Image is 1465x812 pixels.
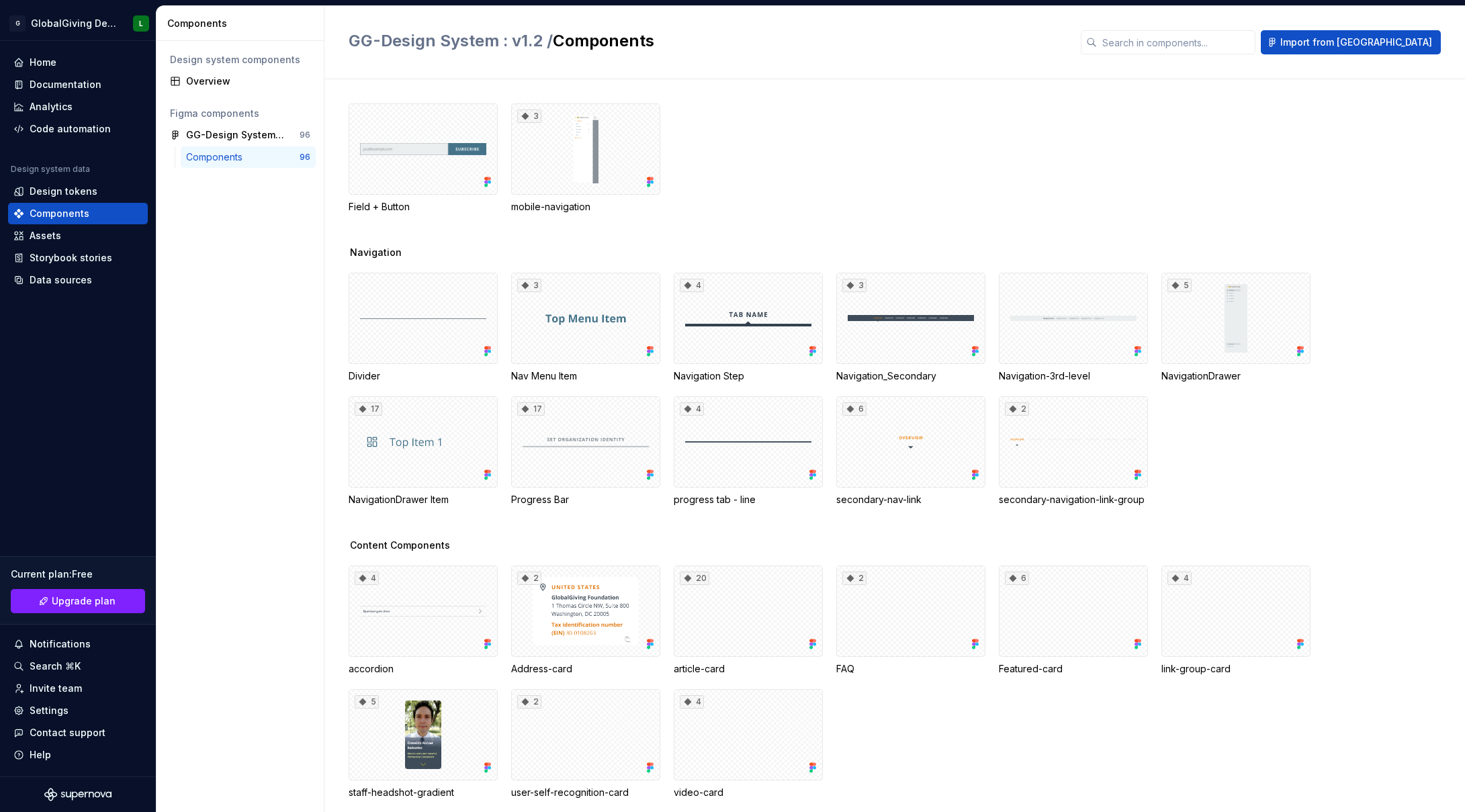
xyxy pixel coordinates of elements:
div: article-card [674,662,823,676]
a: Code automation [8,118,148,140]
div: 5staff-headshot-gradient [349,689,498,799]
div: Documentation [30,78,101,91]
input: Search in components... [1097,30,1255,54]
div: 3 [842,279,867,292]
div: Field + Button [349,200,498,214]
div: Notifications [30,637,91,651]
div: staff-headshot-gradient [349,786,498,799]
div: Divider [349,273,498,383]
a: Home [8,52,148,73]
a: Upgrade plan [11,589,145,613]
div: secondary-navigation-link-group [999,493,1148,506]
div: 5 [355,695,379,709]
button: Contact support [8,722,148,743]
div: Help [30,748,51,762]
div: Home [30,56,56,69]
div: 2 [842,572,867,585]
div: 2Address-card [511,566,660,676]
div: 2 [1005,402,1029,416]
div: 6 [842,402,867,416]
div: 4 [355,572,379,585]
a: Assets [8,225,148,246]
div: Featured-card [999,662,1148,676]
div: 3Navigation_Secondary [836,273,985,383]
div: 2FAQ [836,566,985,676]
a: Components96 [181,146,316,168]
div: Code automation [30,122,111,136]
div: Design system data [11,164,90,175]
span: GG-Design System : v1.2 / [349,31,553,50]
div: 3 [517,109,541,123]
div: 4 [1167,572,1192,585]
div: Field + Button [349,103,498,214]
div: Current plan : Free [11,568,145,581]
div: 96 [300,130,310,140]
div: 6Featured-card [999,566,1148,676]
div: 17NavigationDrawer Item [349,396,498,506]
div: Navigation-3rd-level [999,369,1148,383]
div: Design tokens [30,185,97,198]
div: 2 [517,572,541,585]
div: 6 [1005,572,1029,585]
div: 20 [680,572,709,585]
svg: Supernova Logo [44,788,112,801]
a: Design tokens [8,181,148,202]
div: Settings [30,704,69,717]
div: Nav Menu Item [511,369,660,383]
div: Storybook stories [30,251,112,265]
div: GG-Design System : v1.2 [186,128,286,142]
div: 5NavigationDrawer [1161,273,1311,383]
div: accordion [349,662,498,676]
div: user-self-recognition-card [511,786,660,799]
div: 4video-card [674,689,823,799]
div: 20article-card [674,566,823,676]
div: Overview [186,75,310,88]
div: 4 [680,402,704,416]
div: secondary-nav-link [836,493,985,506]
div: Design system components [170,53,310,66]
div: progress tab - line [674,493,823,506]
a: Documentation [8,74,148,95]
div: G [9,15,26,32]
span: Content Components [350,539,450,552]
div: Components [30,207,89,220]
div: Components [167,17,318,30]
div: 17 [517,402,545,416]
div: 3Nav Menu Item [511,273,660,383]
div: mobile-navigation [511,200,660,214]
div: NavigationDrawer [1161,369,1311,383]
a: Storybook stories [8,247,148,269]
div: Invite team [30,682,82,695]
div: link-group-card [1161,662,1311,676]
div: Divider [349,369,498,383]
div: 2secondary-navigation-link-group [999,396,1148,506]
button: Notifications [8,633,148,655]
div: Navigation_Secondary [836,369,985,383]
button: Help [8,744,148,766]
div: 4 [680,279,704,292]
a: Settings [8,700,148,721]
span: Import from [GEOGRAPHIC_DATA] [1280,36,1432,49]
div: 17Progress Bar [511,396,660,506]
div: Navigation-3rd-level [999,273,1148,383]
button: GGlobalGiving Design SystemL [3,9,153,38]
div: 5 [1167,279,1192,292]
div: Navigation Step [674,369,823,383]
div: 2user-self-recognition-card [511,689,660,799]
div: video-card [674,786,823,799]
button: Import from [GEOGRAPHIC_DATA] [1261,30,1441,54]
div: Assets [30,229,61,242]
div: 4link-group-card [1161,566,1311,676]
div: 4progress tab - line [674,396,823,506]
a: GG-Design System : v1.296 [165,124,316,146]
div: Figma components [170,107,310,120]
div: 6secondary-nav-link [836,396,985,506]
div: 17 [355,402,382,416]
div: 4accordion [349,566,498,676]
button: Search ⌘K [8,656,148,677]
a: Components [8,203,148,224]
a: Overview [165,71,316,92]
div: Components [186,150,248,164]
div: Progress Bar [511,493,660,506]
